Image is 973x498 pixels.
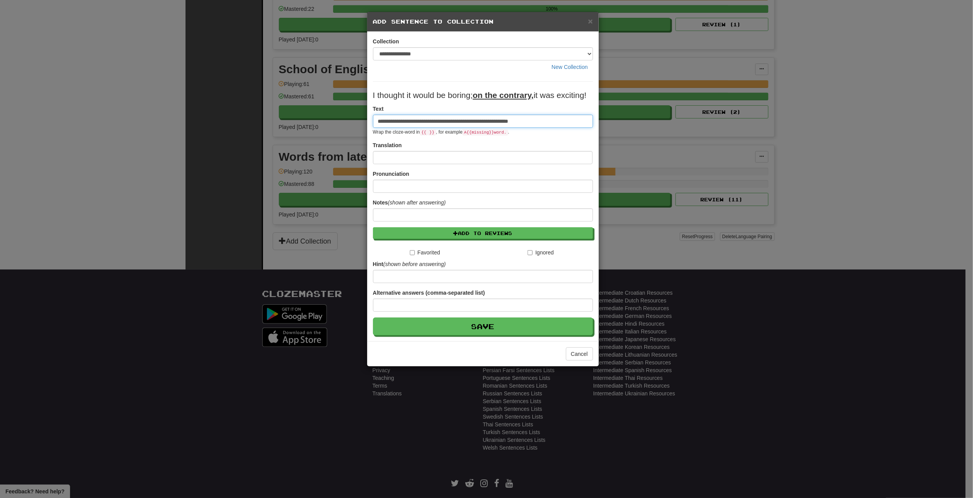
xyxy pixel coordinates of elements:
[528,249,554,256] label: Ignored
[373,227,593,239] button: Add to Reviews
[388,199,445,206] em: (shown after answering)
[410,250,415,255] input: Favorited
[373,289,485,297] label: Alternative answers (comma-separated list)
[588,17,593,25] button: Close
[462,129,508,136] code: A {{ missing }} word.
[420,129,428,136] code: {{
[428,129,436,136] code: }}
[373,38,399,45] label: Collection
[588,17,593,26] span: ×
[383,261,446,267] em: (shown before answering)
[410,249,440,256] label: Favorited
[373,199,446,206] label: Notes
[373,105,384,113] label: Text
[373,170,409,178] label: Pronunciation
[373,129,509,135] small: Wrap the cloze-word in , for example .
[373,89,593,101] p: I thought it would be boring; it was exciting!
[373,260,446,268] label: Hint
[373,141,402,149] label: Translation
[547,60,593,74] button: New Collection
[373,18,593,26] h5: Add Sentence to Collection
[373,318,593,335] button: Save
[473,91,534,100] u: on the contrary,
[566,347,593,361] button: Cancel
[528,250,533,255] input: Ignored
